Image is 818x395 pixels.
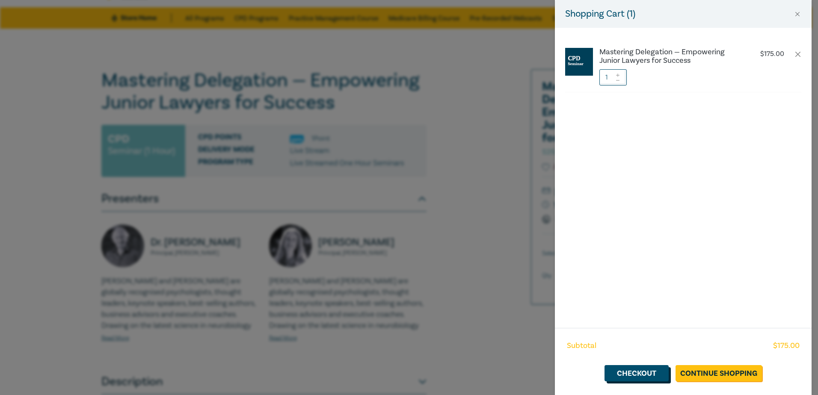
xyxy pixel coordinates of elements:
button: Close [794,10,801,18]
a: Continue Shopping [676,365,762,381]
span: Subtotal [567,340,596,351]
img: CPD%20Seminar.jpg [565,48,593,76]
p: $ 175.00 [760,50,784,58]
a: Checkout [605,365,669,381]
a: Mastering Delegation — Empowering Junior Lawyers for Success [599,48,741,65]
input: 1 [599,69,627,85]
span: $ 175.00 [773,340,800,351]
h5: Shopping Cart ( 1 ) [565,7,635,21]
